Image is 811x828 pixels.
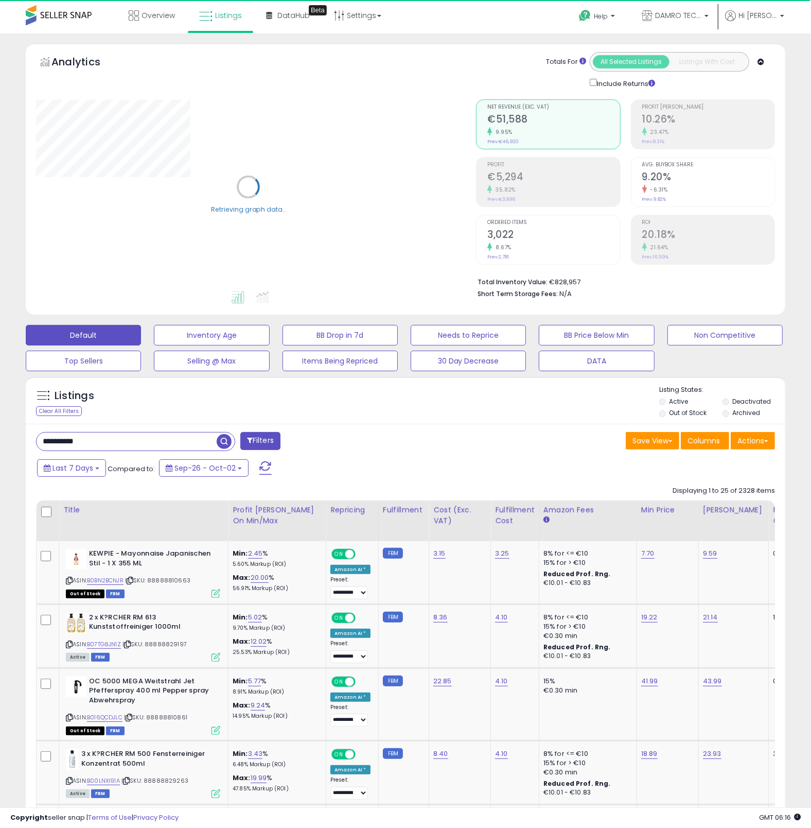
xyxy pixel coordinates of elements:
div: 15% for > €10 [543,622,629,631]
span: 2025-10-10 06:16 GMT [759,813,801,822]
b: Max: [233,573,251,582]
a: 19.22 [641,612,658,623]
small: 23.47% [647,128,669,136]
a: 4.10 [495,749,508,759]
span: | SKU: 88888810663 [125,576,190,584]
div: €0.30 min [543,768,629,777]
div: Min Price [641,505,694,515]
a: 21.14 [703,612,718,623]
b: Min: [233,676,248,686]
b: Reduced Prof. Rng. [543,779,611,788]
span: All listings that are currently out of stock and unavailable for purchase on Amazon [66,727,104,735]
a: 3.25 [495,548,509,559]
span: ON [332,550,345,559]
div: Amazon AI * [330,693,371,702]
div: Retrieving graph data.. [211,204,286,214]
a: 7.70 [641,548,655,559]
button: Needs to Reprice [411,325,526,346]
b: OC 5000 MEGA Weitstrahl Jet Pfefferspray 400 ml Pepper spray Abwehrspray [89,677,214,708]
button: Top Sellers [26,351,141,371]
b: 3 x K?RCHER RM 500 Fensterreiniger Konzentrat 500ml [81,749,206,771]
span: FBM [106,727,125,735]
span: Sep-26 - Oct-02 [174,463,236,473]
img: 41jDogUF7UL._SL40_.jpg [66,613,86,633]
div: 0 [773,549,805,558]
p: 14.95% Markup (ROI) [233,713,318,720]
div: €0.30 min [543,686,629,695]
small: 35.82% [492,186,516,194]
small: FBM [383,748,403,759]
div: 0 [773,677,805,686]
div: % [233,773,318,792]
div: Clear All Filters [36,406,82,416]
a: B0BN2BCNJR [87,576,124,585]
p: 47.85% Markup (ROI) [233,785,318,792]
h2: 10.26% [642,113,774,127]
p: 25.53% Markup (ROI) [233,649,318,656]
a: 43.99 [703,676,722,686]
span: | SKU: 88888810861 [124,713,187,721]
div: % [233,677,318,696]
a: 12.02 [251,636,267,647]
div: Totals For [546,57,586,67]
div: Fulfillable Quantity [773,505,808,526]
label: Deactivated [732,397,771,406]
a: Hi [PERSON_NAME] [725,10,784,33]
small: Prev: €46,920 [487,139,519,145]
a: 4.10 [495,612,508,623]
div: 35 [773,749,805,758]
span: All listings currently available for purchase on Amazon [66,653,90,662]
span: N/A [559,289,572,299]
span: Last 7 Days [52,463,93,473]
img: 31IRP2dI7hL._SL40_.jpg [66,677,86,697]
span: Net Revenue (Exc. VAT) [487,105,620,110]
label: Out of Stock [669,408,707,417]
a: B00LNXI91A [87,777,120,785]
h2: €5,294 [487,171,620,185]
span: Columns [687,436,720,446]
span: OFF [354,750,371,759]
div: ASIN: [66,549,220,597]
button: Save View [626,432,679,450]
p: Listing States: [659,385,785,395]
button: Items Being Repriced [283,351,398,371]
span: ON [332,677,345,686]
a: 23.93 [703,749,721,759]
a: 19.99 [251,773,267,783]
span: ROI [642,220,774,226]
span: Avg. Buybox Share [642,162,774,168]
div: Tooltip anchor [309,5,327,15]
div: Preset: [330,704,371,727]
div: Preset: [330,777,371,800]
button: Columns [681,432,729,450]
small: Prev: €3,898 [487,196,515,202]
a: 3.43 [248,749,263,759]
div: €10.01 - €10.83 [543,579,629,588]
button: Actions [731,432,775,450]
span: All listings currently available for purchase on Amazon [66,789,90,798]
div: % [233,749,318,768]
span: ON [332,613,345,622]
li: €828,957 [478,275,767,287]
h2: €51,588 [487,113,620,127]
div: Fulfillment Cost [495,505,535,526]
b: Min: [233,749,248,758]
div: Amazon AI * [330,565,371,574]
small: 8.67% [492,244,512,251]
div: Amazon AI * [330,765,371,774]
b: Max: [233,700,251,710]
p: 6.48% Markup (ROI) [233,761,318,768]
a: Privacy Policy [133,813,179,822]
div: €10.01 - €10.83 [543,652,629,661]
div: Title [63,505,224,515]
div: 15% for > €10 [543,558,629,567]
a: 22.85 [433,676,452,686]
span: DataHub [277,10,310,21]
small: -6.31% [647,186,668,194]
button: Filters [240,432,280,450]
h2: 20.18% [642,229,774,243]
b: Total Inventory Value: [478,278,548,286]
button: Last 7 Days [37,459,106,477]
div: Displaying 1 to 25 of 2328 items [673,486,775,496]
span: Help [594,12,608,21]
